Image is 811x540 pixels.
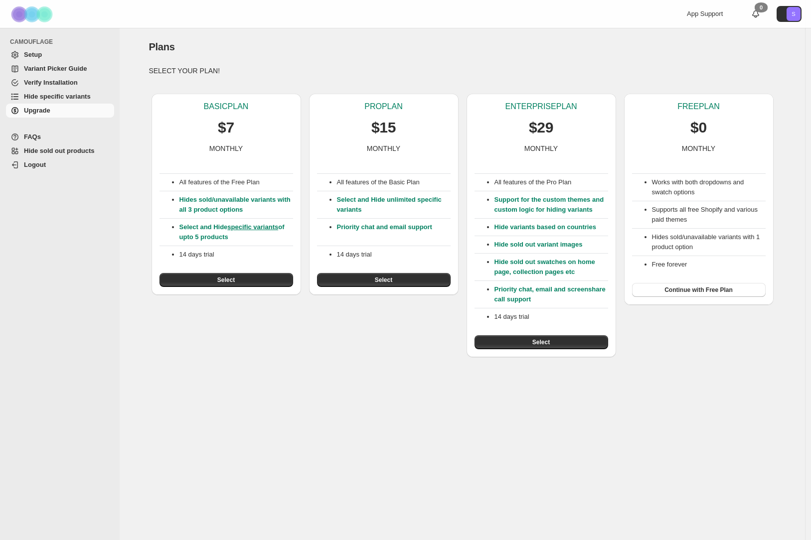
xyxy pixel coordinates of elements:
[494,257,608,277] p: Hide sold out swatches on home page, collection pages etc
[755,2,768,12] div: 0
[179,222,293,242] p: Select and Hide of upto 5 products
[375,276,392,284] span: Select
[149,66,776,76] p: SELECT YOUR PLAN!
[337,250,451,260] p: 14 days trial
[217,276,235,284] span: Select
[6,62,114,76] a: Variant Picker Guide
[652,205,766,225] li: Supports all free Shopify and various paid themes
[371,118,396,137] p: $15
[24,107,50,114] span: Upgrade
[687,10,723,17] span: App Support
[218,118,234,137] p: $7
[677,102,719,112] p: FREE PLAN
[337,222,451,242] p: Priority chat and email support
[317,273,451,287] button: Select
[751,9,761,19] a: 0
[24,51,42,58] span: Setup
[6,130,114,144] a: FAQs
[652,177,766,197] li: Works with both dropdowns and swatch options
[24,79,78,86] span: Verify Installation
[494,312,608,322] p: 14 days trial
[364,102,402,112] p: PRO PLAN
[24,147,95,154] span: Hide sold out products
[524,143,558,153] p: MONTHLY
[179,195,293,215] p: Hides sold/unavailable variants with all 3 product options
[494,222,608,232] p: Hide variants based on countries
[10,38,115,46] span: CAMOUFLAGE
[6,90,114,104] a: Hide specific variants
[204,102,249,112] p: BASIC PLAN
[149,41,174,52] span: Plans
[777,6,802,22] button: Avatar with initials S
[24,133,41,140] span: FAQs
[160,273,293,287] button: Select
[179,177,293,187] p: All features of the Free Plan
[529,118,553,137] p: $29
[652,260,766,270] li: Free forever
[24,65,87,72] span: Variant Picker Guide
[367,143,400,153] p: MONTHLY
[652,232,766,252] li: Hides sold/unavailable variants with 1 product option
[494,240,608,250] p: Hide sold out variant images
[494,284,608,304] p: Priority chat, email and screenshare call support
[227,223,278,231] a: specific variants
[6,48,114,62] a: Setup
[6,144,114,158] a: Hide sold out products
[787,7,801,21] span: Avatar with initials S
[682,143,715,153] p: MONTHLY
[494,177,608,187] p: All features of the Pro Plan
[792,11,795,17] text: S
[337,177,451,187] p: All features of the Basic Plan
[209,143,243,153] p: MONTHLY
[179,250,293,260] p: 14 days trial
[505,102,577,112] p: ENTERPRISE PLAN
[494,195,608,215] p: Support for the custom themes and custom logic for hiding variants
[664,286,733,294] span: Continue with Free Plan
[8,0,58,28] img: Camouflage
[6,158,114,172] a: Logout
[337,195,451,215] p: Select and Hide unlimited specific variants
[6,76,114,90] a: Verify Installation
[632,283,766,297] button: Continue with Free Plan
[475,335,608,349] button: Select
[532,338,550,346] span: Select
[24,93,91,100] span: Hide specific variants
[6,104,114,118] a: Upgrade
[690,118,707,137] p: $0
[24,161,46,168] span: Logout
